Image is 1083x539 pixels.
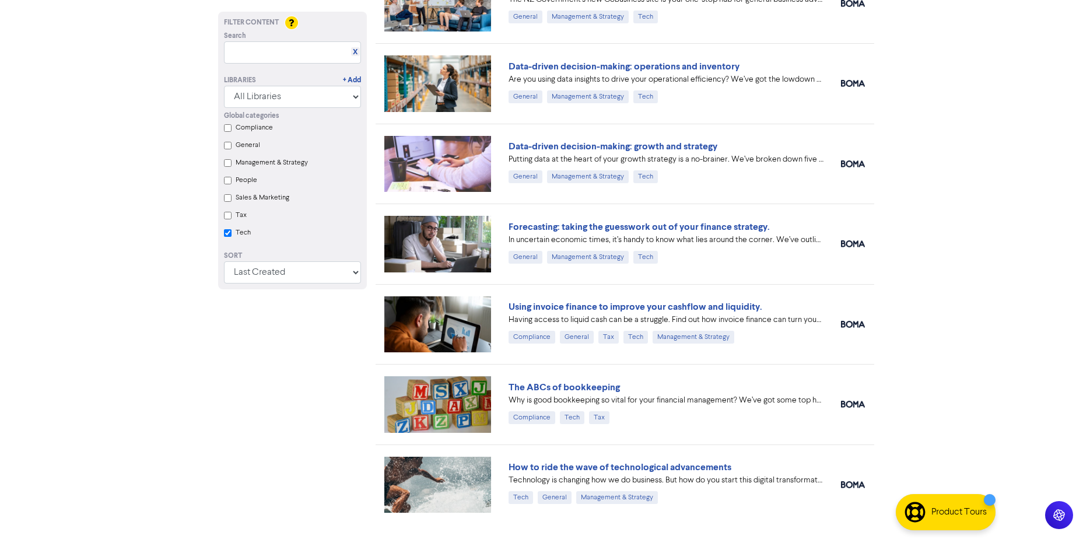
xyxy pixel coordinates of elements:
div: Filter Content [224,17,361,28]
div: General [538,491,572,504]
div: Sort [224,251,361,261]
div: Management & Strategy [547,10,629,23]
img: boma [841,481,865,488]
div: Putting data at the heart of your growth strategy is a no-brainer. We’ve broken down five ways th... [509,153,823,166]
a: Data-driven decision-making: growth and strategy [509,141,717,152]
div: Tech [633,90,658,103]
label: Management & Strategy [236,157,308,168]
img: boma_accounting [841,401,865,408]
div: Management & Strategy [547,251,629,264]
label: Sales & Marketing [236,192,289,203]
a: Using invoice finance to improve your cashflow and liquidity. [509,301,762,313]
div: In uncertain economic times, it’s handy to know what lies around the corner. We’ve outlined the m... [509,234,823,246]
div: Management & Strategy [653,331,734,344]
div: Management & Strategy [547,90,629,103]
img: boma_accounting [841,321,865,328]
a: + Add [343,75,361,86]
label: People [236,175,257,185]
div: General [509,90,542,103]
div: Tech [633,10,658,23]
div: Technology is changing how we do business. But how do you start this digital transformation? We’v... [509,474,823,487]
div: Compliance [509,331,555,344]
span: Search [224,31,246,41]
div: Tech [509,491,533,504]
a: The ABCs of bookkeeping [509,381,620,393]
a: Data-driven decision-making: operations and inventory [509,61,739,72]
div: Management & Strategy [547,170,629,183]
div: Tax [598,331,619,344]
div: Are you using data insights to drive your operational efficiency? We’ve got the lowdown on five w... [509,73,823,86]
div: Global categories [224,111,361,121]
div: General [509,10,542,23]
iframe: Chat Widget [1025,483,1083,539]
a: Forecasting: taking the guesswork out of your finance strategy. [509,221,770,233]
div: Tech [633,251,658,264]
div: Compliance [509,411,555,424]
div: Why is good bookkeeping so vital for your financial management? We’ve got some top hacks for maxi... [509,394,823,407]
label: Tech [236,228,251,238]
label: Compliance [236,123,273,133]
div: Tech [633,170,658,183]
label: Tax [236,210,247,220]
div: Tech [623,331,648,344]
div: General [560,331,594,344]
div: General [509,251,542,264]
div: Tax [589,411,609,424]
a: X [353,48,358,57]
div: Libraries [224,75,256,86]
img: boma_accounting [841,80,865,87]
div: Tech [560,411,584,424]
div: Management & Strategy [576,491,658,504]
div: General [509,170,542,183]
img: boma_accounting [841,160,865,167]
label: General [236,140,260,150]
img: boma_accounting [841,240,865,247]
div: Having access to liquid cash can be a struggle. Find out how invoice finance can turn your unpaid... [509,314,823,326]
a: How to ride the wave of technological advancements [509,461,731,473]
